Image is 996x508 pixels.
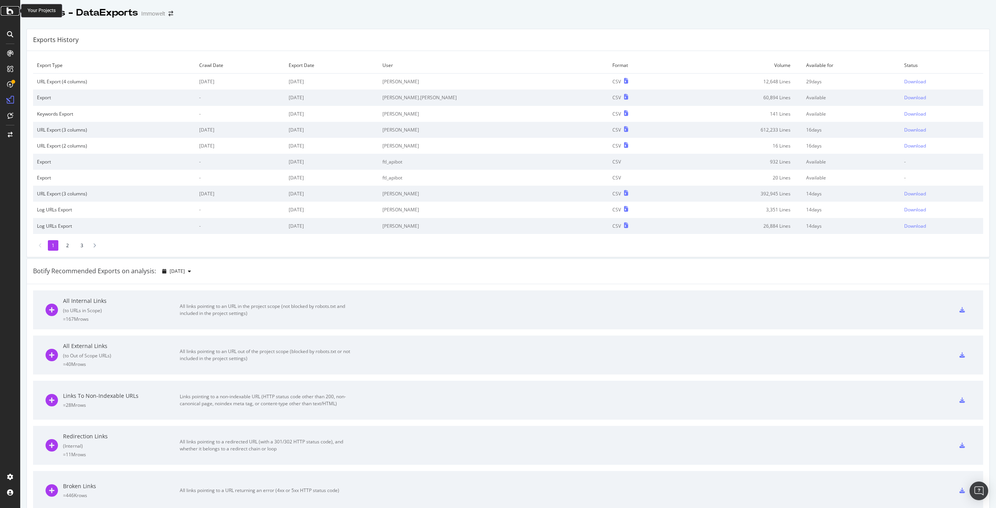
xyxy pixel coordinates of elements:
[28,7,56,14] div: Your Projects
[802,202,900,218] td: 14 days
[675,106,802,122] td: 141 Lines
[379,106,608,122] td: [PERSON_NAME]
[608,154,675,170] td: CSV
[77,240,87,251] li: 3
[195,138,285,154] td: [DATE]
[904,78,979,85] a: Download
[959,488,965,493] div: csv-export
[612,78,621,85] div: CSV
[63,342,180,350] div: All External Links
[63,451,180,458] div: = 11M rows
[37,206,191,213] div: Log URLs Export
[63,361,180,367] div: = 40M rows
[180,487,355,494] div: All links pointing to a URL returning an error (4xx or 5xx HTTP status code)
[904,111,926,117] div: Download
[37,94,191,101] div: Export
[63,482,180,490] div: Broken Links
[285,202,379,218] td: [DATE]
[806,158,896,165] div: Available
[37,127,191,133] div: URL Export (3 columns)
[37,111,191,117] div: Keywords Export
[285,186,379,202] td: [DATE]
[63,307,180,314] div: ( to URLs in Scope )
[802,186,900,202] td: 14 days
[612,127,621,133] div: CSV
[900,170,983,186] td: -
[285,122,379,138] td: [DATE]
[379,138,608,154] td: [PERSON_NAME]
[802,122,900,138] td: 16 days
[170,268,185,274] span: 2025 Sep. 5th
[63,297,180,305] div: All Internal Links
[806,111,896,117] div: Available
[675,186,802,202] td: 392,945 Lines
[26,6,138,19] div: Reports - DataExports
[904,94,979,101] a: Download
[379,218,608,234] td: [PERSON_NAME]
[904,142,979,149] a: Download
[904,142,926,149] div: Download
[904,111,979,117] a: Download
[195,122,285,138] td: [DATE]
[959,307,965,313] div: csv-export
[379,170,608,186] td: ftl_apibot
[180,348,355,362] div: All links pointing to an URL out of the project scope (blocked by robots.txt or not included in t...
[63,492,180,499] div: = 446K rows
[802,138,900,154] td: 16 days
[959,443,965,448] div: csv-export
[33,57,195,74] td: Export Type
[904,94,926,101] div: Download
[904,206,926,213] div: Download
[37,78,191,85] div: URL Export (4 columns)
[195,57,285,74] td: Crawl Date
[180,393,355,407] div: Links pointing to a non-indexable URL (HTTP status code other than 200, non-canonical page, noind...
[285,218,379,234] td: [DATE]
[63,402,180,408] div: = 28M rows
[37,223,191,229] div: Log URLs Export
[37,190,191,197] div: URL Export (3 columns)
[904,127,926,133] div: Download
[904,78,926,85] div: Download
[675,138,802,154] td: 16 Lines
[168,11,173,16] div: arrow-right-arrow-left
[37,174,191,181] div: Export
[612,94,621,101] div: CSV
[612,190,621,197] div: CSV
[612,111,621,117] div: CSV
[195,170,285,186] td: -
[285,74,379,90] td: [DATE]
[904,190,979,197] a: Download
[675,154,802,170] td: 932 Lines
[285,106,379,122] td: [DATE]
[195,218,285,234] td: -
[900,57,983,74] td: Status
[904,223,979,229] a: Download
[159,265,194,278] button: [DATE]
[63,443,180,449] div: ( Internal )
[195,106,285,122] td: -
[63,392,180,400] div: Links To Non-Indexable URLs
[180,303,355,317] div: All links pointing to an URL in the project scope (not blocked by robots.txt and included in the ...
[195,202,285,218] td: -
[33,267,156,276] div: Botify Recommended Exports on analysis:
[285,90,379,105] td: [DATE]
[970,482,988,500] div: Open Intercom Messenger
[63,352,180,359] div: ( to Out of Scope URLs )
[285,154,379,170] td: [DATE]
[195,186,285,202] td: [DATE]
[285,138,379,154] td: [DATE]
[379,186,608,202] td: [PERSON_NAME]
[195,74,285,90] td: [DATE]
[675,57,802,74] td: Volume
[379,74,608,90] td: [PERSON_NAME]
[608,170,675,186] td: CSV
[904,190,926,197] div: Download
[195,154,285,170] td: -
[48,240,58,251] li: 1
[675,74,802,90] td: 12,648 Lines
[62,240,73,251] li: 2
[379,154,608,170] td: ftl_apibot
[802,74,900,90] td: 29 days
[904,223,926,229] div: Download
[802,218,900,234] td: 14 days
